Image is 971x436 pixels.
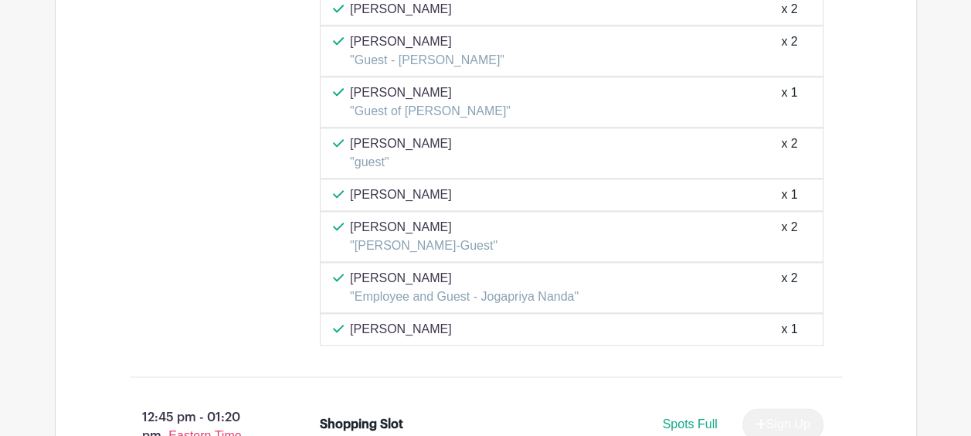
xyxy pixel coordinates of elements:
p: [PERSON_NAME] [350,32,504,51]
div: x 1 [781,320,797,339]
div: x 2 [781,218,797,255]
p: [PERSON_NAME] [350,320,452,339]
p: "[PERSON_NAME]-Guest" [350,237,497,255]
div: Shopping Slot [320,415,403,434]
p: "Guest of [PERSON_NAME]" [350,102,511,121]
p: "Employee and Guest - Jogapriya Nanda" [350,288,579,306]
p: [PERSON_NAME] [350,218,497,237]
div: x 1 [781,83,797,121]
div: x 1 [781,186,797,204]
div: x 2 [781,135,797,172]
p: [PERSON_NAME] [350,186,452,204]
span: Spots Full [662,417,717,431]
p: [PERSON_NAME] [350,83,511,102]
p: [PERSON_NAME] [350,135,452,153]
p: [PERSON_NAME] [350,269,579,288]
p: "Guest - [PERSON_NAME]" [350,51,504,70]
p: "guest" [350,153,452,172]
div: x 2 [781,269,797,306]
div: x 2 [781,32,797,70]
